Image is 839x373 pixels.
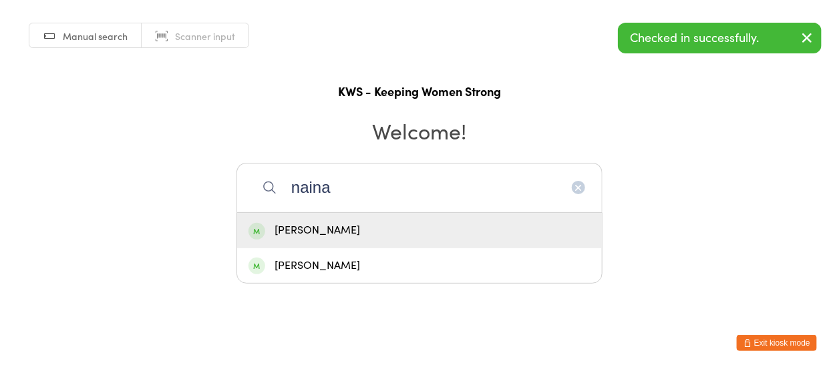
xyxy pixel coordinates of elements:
[618,23,822,53] div: Checked in successfully.
[175,29,235,43] span: Scanner input
[248,222,591,240] div: [PERSON_NAME]
[13,83,826,99] h1: KWS - Keeping Women Strong
[13,115,826,145] h2: Welcome!
[63,29,128,43] span: Manual search
[236,163,603,212] input: Search
[248,257,591,275] div: [PERSON_NAME]
[737,335,817,351] button: Exit kiosk mode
